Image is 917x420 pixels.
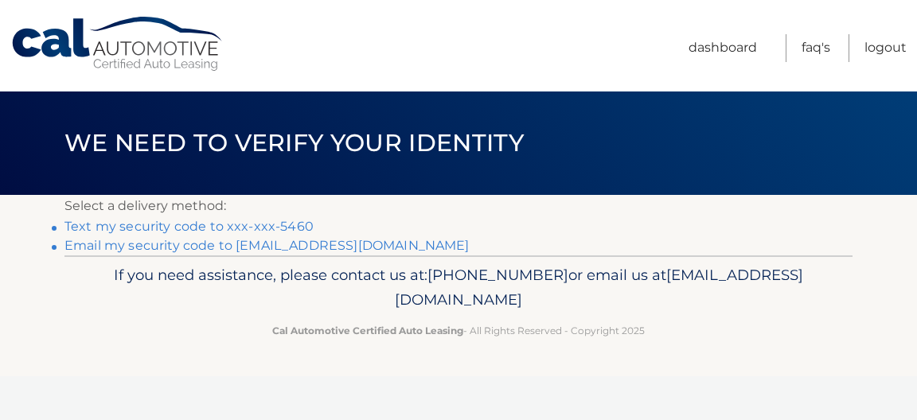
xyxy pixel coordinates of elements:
span: [PHONE_NUMBER] [427,266,568,284]
p: - All Rights Reserved - Copyright 2025 [75,322,842,339]
p: If you need assistance, please contact us at: or email us at [75,262,842,313]
p: Select a delivery method: [64,195,853,217]
a: Logout [864,34,907,62]
span: We need to verify your identity [64,128,524,157]
strong: Cal Automotive Certified Auto Leasing [272,325,463,336]
a: FAQ's [802,34,830,62]
a: Text my security code to xxx-xxx-5460 [64,219,314,234]
a: Dashboard [689,34,757,62]
a: Email my security code to [EMAIL_ADDRESS][DOMAIN_NAME] [64,238,470,253]
a: Cal Automotive [10,16,225,72]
